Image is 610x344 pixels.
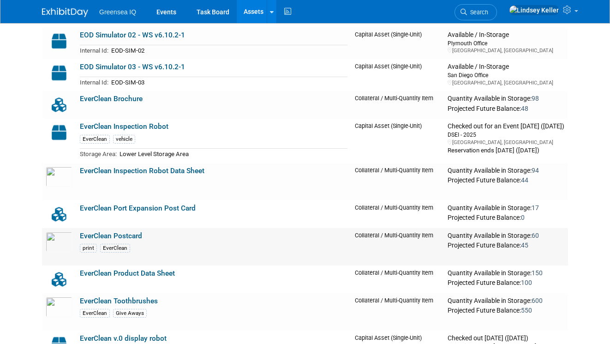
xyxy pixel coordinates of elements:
td: Collateral / Multi-Quantity Item [351,163,444,200]
a: EOD Simulator 03 - WS v6.10.2-1 [80,63,185,71]
div: EverClean [100,244,130,253]
td: Capital Asset (Single-Unit) [351,59,444,91]
a: Search [455,4,497,20]
td: Internal Id: [80,45,108,55]
div: Checked out [DATE] ([DATE]) [448,334,564,343]
span: 600 [532,297,543,304]
td: Collateral / Multi-Quantity Item [351,91,444,119]
div: Plymouth Office [448,39,564,47]
span: 100 [521,279,532,286]
div: Quantity Available in Storage: [448,167,564,175]
td: Collateral / Multi-Quantity Item [351,228,444,266]
a: EverClean Postcard [80,232,142,240]
td: Internal Id: [80,77,108,87]
div: Quantity Available in Storage: [448,297,564,305]
td: Capital Asset (Single-Unit) [351,119,444,163]
div: Quantity Available in Storage: [448,204,564,212]
div: Quantity Available in Storage: [448,269,564,278]
div: Available / In-Storage [448,31,564,39]
div: San Diego Office [448,71,564,79]
img: Collateral-Icon-2.png [46,269,72,290]
img: Capital-Asset-Icon-2.png [46,63,72,83]
div: [GEOGRAPHIC_DATA], [GEOGRAPHIC_DATA] [448,139,564,146]
a: EverClean Inspection Robot Data Sheet [80,167,204,175]
span: Search [467,9,488,16]
img: ExhibitDay [42,8,88,17]
img: Capital-Asset-Icon-2.png [46,31,72,51]
td: EOD-SIM-02 [108,45,347,55]
div: Projected Future Balance: [448,240,564,250]
td: EOD-SIM-03 [108,77,347,87]
div: Projected Future Balance: [448,103,564,113]
span: Storage Area: [80,151,117,157]
span: 44 [521,176,528,184]
div: print [80,244,97,253]
div: [GEOGRAPHIC_DATA], [GEOGRAPHIC_DATA] [448,47,564,54]
a: EverClean Toothbrushes [80,297,158,305]
span: 550 [521,307,532,314]
a: EverClean Port Expansion Post Card [80,204,196,212]
span: 0 [521,214,525,221]
span: 150 [532,269,543,277]
div: Available / In-Storage [448,63,564,71]
span: 60 [532,232,539,239]
span: Greensea IQ [99,8,136,16]
span: 98 [532,95,539,102]
div: EverClean [80,135,110,144]
a: EverClean Inspection Robot [80,122,168,131]
img: Capital-Asset-Icon-2.png [46,122,72,143]
div: Give Aways [113,309,147,318]
a: EverClean v.0 display robot [80,334,167,343]
img: Lindsey Keller [509,5,559,15]
img: Collateral-Icon-2.png [46,95,72,115]
a: EverClean Product Data Sheet [80,269,175,278]
div: Quantity Available in Storage: [448,232,564,240]
div: Checked out for an Event [DATE] ([DATE]) [448,122,564,131]
td: Collateral / Multi-Quantity Item [351,266,444,293]
div: Quantity Available in Storage: [448,95,564,103]
span: 94 [532,167,539,174]
span: 45 [521,241,528,249]
div: Projected Future Balance: [448,175,564,185]
div: Projected Future Balance: [448,305,564,315]
div: EverClean [80,309,110,318]
td: Collateral / Multi-Quantity Item [351,293,444,331]
div: Projected Future Balance: [448,212,564,222]
div: DSEI - 2025 [448,131,564,139]
a: EverClean Brochure [80,95,143,103]
div: [GEOGRAPHIC_DATA], [GEOGRAPHIC_DATA] [448,79,564,86]
a: EOD Simulator 02 - WS v6.10.2-1 [80,31,185,39]
div: Reservation ends [DATE] ([DATE]) [448,146,564,155]
div: Projected Future Balance: [448,277,564,287]
td: Capital Asset (Single-Unit) [351,27,444,59]
td: Lower Level Storage Area [117,149,347,159]
div: vehicle [113,135,135,144]
span: 48 [521,105,528,112]
td: Collateral / Multi-Quantity Item [351,200,444,228]
img: Collateral-Icon-2.png [46,204,72,224]
span: 17 [532,204,539,211]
